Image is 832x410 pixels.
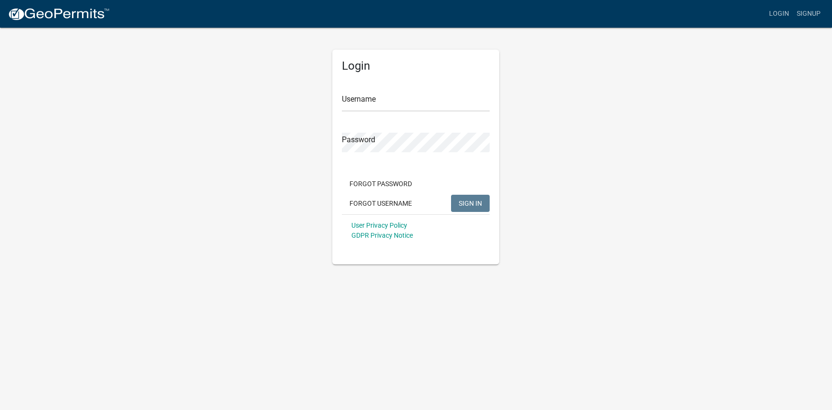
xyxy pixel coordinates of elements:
a: Login [765,5,793,23]
button: SIGN IN [451,195,490,212]
button: Forgot Username [342,195,420,212]
a: GDPR Privacy Notice [351,231,413,239]
a: Signup [793,5,824,23]
a: User Privacy Policy [351,221,407,229]
h5: Login [342,59,490,73]
span: SIGN IN [459,199,482,207]
button: Forgot Password [342,175,420,192]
